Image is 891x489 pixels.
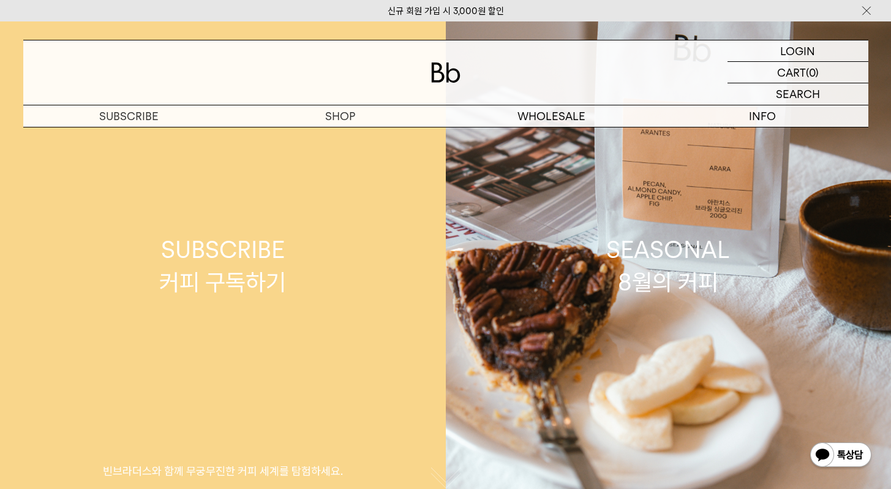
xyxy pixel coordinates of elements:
a: SHOP [235,105,446,127]
p: SEARCH [776,83,820,105]
p: WHOLESALE [446,105,657,127]
a: SUBSCRIBE [23,105,235,127]
div: SEASONAL 8월의 커피 [606,233,730,298]
p: LOGIN [780,40,815,61]
div: SUBSCRIBE 커피 구독하기 [159,233,286,298]
img: 로고 [431,63,461,83]
p: CART [777,62,806,83]
a: LOGIN [727,40,868,62]
a: 신규 회원 가입 시 3,000원 할인 [388,6,504,17]
p: (0) [806,62,819,83]
img: 카카오톡 채널 1:1 채팅 버튼 [809,441,873,471]
p: INFO [657,105,868,127]
a: CART (0) [727,62,868,83]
